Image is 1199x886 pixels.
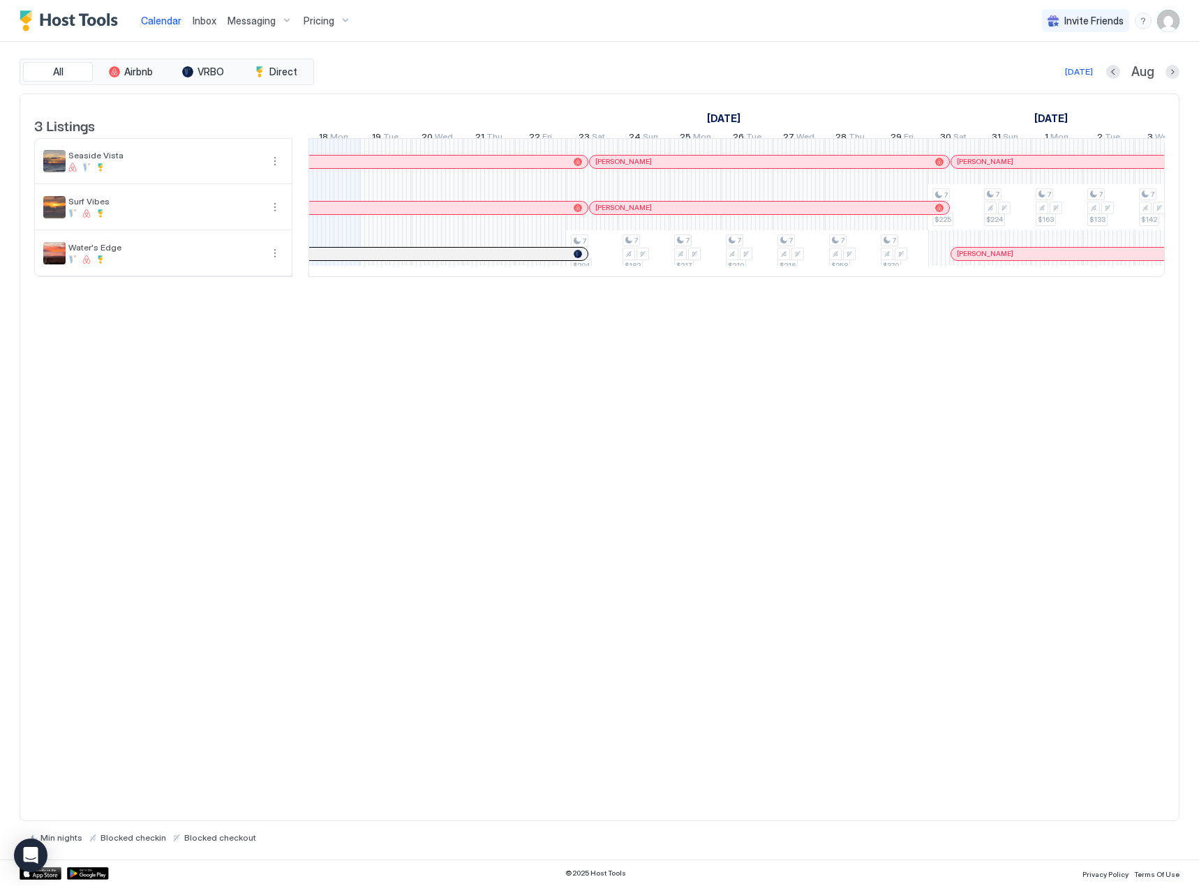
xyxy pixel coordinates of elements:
[1157,10,1179,32] div: User profile
[986,215,1003,224] span: $224
[20,10,124,31] a: Host Tools Logo
[168,62,238,82] button: VRBO
[733,131,744,146] span: 26
[1141,215,1157,224] span: $142
[68,196,261,207] span: Surf Vibes
[686,236,690,245] span: 7
[634,236,638,245] span: 7
[579,131,590,146] span: 23
[934,215,951,224] span: $225
[1038,215,1054,224] span: $163
[14,839,47,872] div: Open Intercom Messenger
[1155,131,1173,146] span: Wed
[565,869,626,878] span: © 2025 Host Tools
[1097,131,1103,146] span: 2
[141,15,181,27] span: Calendar
[849,131,865,146] span: Thu
[1134,866,1179,880] a: Terms Of Use
[944,190,948,200] span: 7
[198,66,224,78] span: VRBO
[20,867,61,880] div: App Store
[643,131,658,146] span: Sun
[422,131,433,146] span: 20
[780,128,818,149] a: August 27, 2025
[1151,190,1154,199] span: 7
[992,131,1001,146] span: 31
[729,128,765,149] a: August 26, 2025
[1041,128,1072,149] a: September 1, 2025
[738,236,741,245] span: 7
[780,261,796,270] span: $216
[267,153,283,170] div: menu
[629,131,641,146] span: 24
[267,245,283,262] div: menu
[1082,866,1129,880] a: Privacy Policy
[1106,65,1120,79] button: Previous month
[1131,64,1154,80] span: Aug
[315,128,352,149] a: August 18, 2025
[141,13,181,28] a: Calendar
[267,153,283,170] button: More options
[1135,13,1152,29] div: menu
[893,236,896,245] span: 7
[529,131,540,146] span: 22
[1099,190,1103,199] span: 7
[472,128,506,149] a: August 21, 2025
[676,128,715,149] a: August 25, 2025
[43,196,66,218] div: listing image
[883,261,899,270] span: $370
[267,245,283,262] button: More options
[1144,128,1177,149] a: September 3, 2025
[1105,131,1120,146] span: Tue
[940,131,951,146] span: 30
[583,236,586,246] span: 7
[789,236,793,245] span: 7
[319,131,328,146] span: 18
[67,867,109,880] a: Google Play Store
[835,131,847,146] span: 28
[1048,190,1051,199] span: 7
[418,128,456,149] a: August 20, 2025
[953,131,967,146] span: Sat
[193,13,216,28] a: Inbox
[34,114,95,135] span: 3 Listings
[887,128,917,149] a: August 29, 2025
[383,131,399,146] span: Tue
[1064,15,1124,27] span: Invite Friends
[1166,65,1179,79] button: Next month
[228,15,276,27] span: Messaging
[100,832,166,843] span: Blocked checkin
[40,832,82,843] span: Min nights
[796,131,814,146] span: Wed
[595,203,652,212] span: [PERSON_NAME]
[184,832,256,843] span: Blocked checkout
[904,131,914,146] span: Fri
[891,131,902,146] span: 29
[475,131,484,146] span: 21
[957,249,1013,258] span: [PERSON_NAME]
[20,59,314,85] div: tab-group
[831,261,848,270] span: $258
[542,131,552,146] span: Fri
[193,15,216,27] span: Inbox
[996,190,999,199] span: 7
[693,131,711,146] span: Mon
[1094,128,1124,149] a: September 2, 2025
[575,128,609,149] a: August 23, 2025
[676,261,692,270] span: $217
[372,131,381,146] span: 19
[1089,215,1105,224] span: $133
[957,157,1013,166] span: [PERSON_NAME]
[746,131,761,146] span: Tue
[625,261,641,270] span: $182
[53,66,64,78] span: All
[43,242,66,264] div: listing image
[330,131,348,146] span: Mon
[267,199,283,216] div: menu
[96,62,165,82] button: Airbnb
[841,236,844,245] span: 7
[241,62,311,82] button: Direct
[592,131,605,146] span: Sat
[43,150,66,172] div: listing image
